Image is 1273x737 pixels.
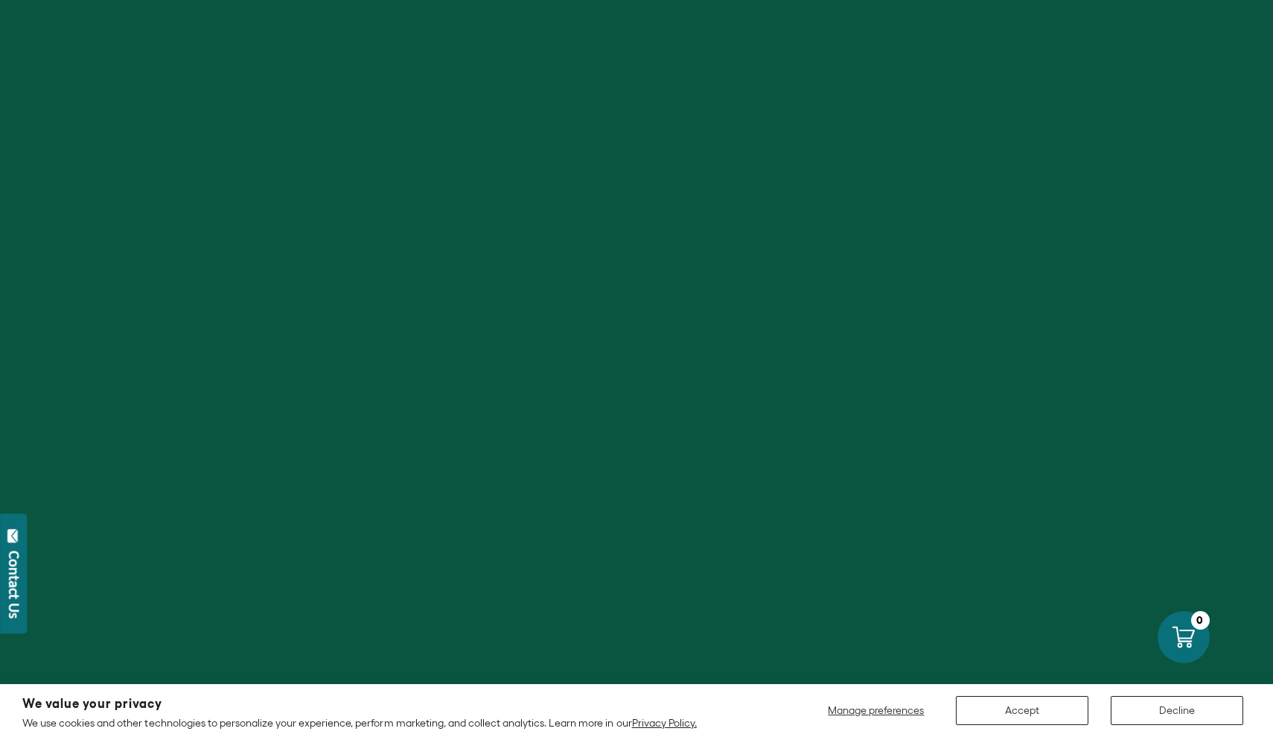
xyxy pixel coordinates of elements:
[1191,611,1210,630] div: 0
[1111,696,1243,725] button: Decline
[819,696,934,725] button: Manage preferences
[22,698,697,710] h2: We value your privacy
[632,717,697,729] a: Privacy Policy.
[828,704,924,716] span: Manage preferences
[22,716,697,730] p: We use cookies and other technologies to personalize your experience, perform marketing, and coll...
[956,696,1088,725] button: Accept
[7,551,22,619] div: Contact Us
